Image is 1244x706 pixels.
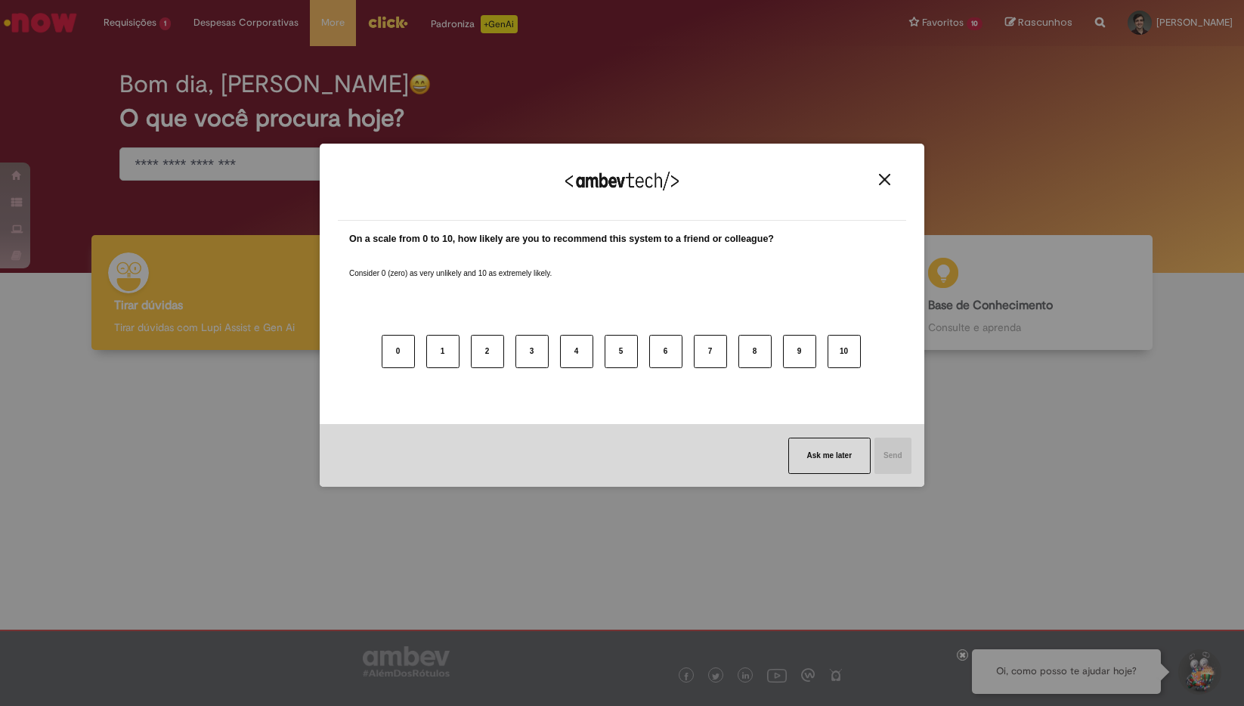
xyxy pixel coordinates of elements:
[515,335,549,368] button: 3
[471,335,504,368] button: 2
[694,335,727,368] button: 7
[349,232,774,246] label: On a scale from 0 to 10, how likely are you to recommend this system to a friend or colleague?
[560,335,593,368] button: 4
[565,172,679,190] img: Logo Ambevtech
[879,174,890,185] img: Close
[828,335,861,368] button: 10
[426,335,460,368] button: 1
[783,335,816,368] button: 9
[649,335,682,368] button: 6
[605,335,638,368] button: 5
[382,335,415,368] button: 0
[788,438,871,474] button: Ask me later
[738,335,772,368] button: 8
[874,173,895,186] button: Close
[349,250,552,279] label: Consider 0 (zero) as very unlikely and 10 as extremely likely.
